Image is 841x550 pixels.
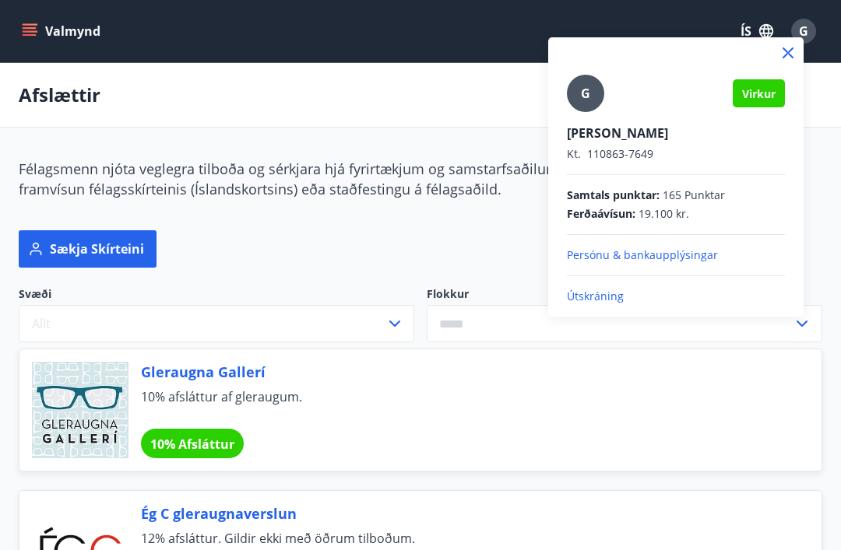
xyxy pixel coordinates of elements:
span: 19.100 kr. [639,206,689,222]
span: Ferðaávísun : [567,206,635,222]
p: 110863-7649 [567,146,785,162]
p: Persónu & bankaupplýsingar [567,247,785,263]
span: 165 Punktar [663,187,725,203]
span: Samtals punktar : [567,187,660,203]
span: Kt. [567,146,581,161]
span: Virkur [742,86,776,101]
p: Útskráning [567,289,785,304]
span: G [581,85,590,102]
p: [PERSON_NAME] [567,124,785,142]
